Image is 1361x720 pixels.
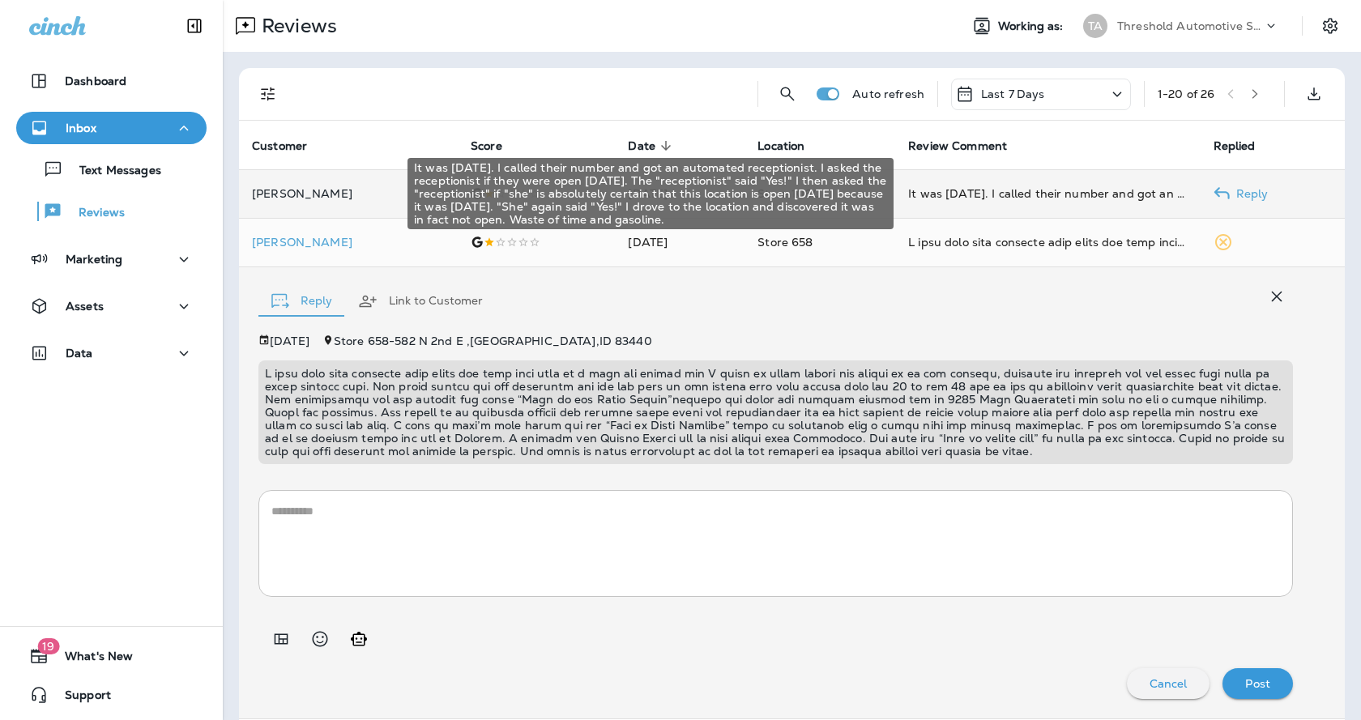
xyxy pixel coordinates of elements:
[252,139,307,153] span: Customer
[998,19,1067,33] span: Working as:
[757,139,804,153] span: Location
[66,121,96,134] p: Inbox
[471,139,502,153] span: Score
[757,235,813,249] span: Store 658
[343,623,375,655] button: Generate AI response
[252,187,445,200] p: [PERSON_NAME]
[771,78,804,110] button: Search Reviews
[1230,187,1269,200] p: Reply
[252,236,445,249] div: Click to view Customer Drawer
[66,253,122,266] p: Marketing
[16,290,207,322] button: Assets
[1117,19,1263,32] p: Threshold Automotive Service dba Grease Monkey
[304,623,336,655] button: Select an emoji
[1316,11,1345,40] button: Settings
[1222,668,1293,699] button: Post
[66,300,104,313] p: Assets
[16,112,207,144] button: Inbox
[62,206,125,221] p: Reviews
[66,347,93,360] p: Data
[265,367,1286,458] p: L ipsu dolo sita consecte adip elits doe temp inci utla et d magn ali enimad min V quisn ex ullam...
[908,185,1187,202] div: It was Labor Day. I called their number and got an automated receptionist. I asked the receptioni...
[16,679,207,711] button: Support
[628,138,676,153] span: Date
[1214,139,1256,153] span: Replied
[1150,677,1188,690] p: Cancel
[65,75,126,87] p: Dashboard
[1127,668,1210,699] button: Cancel
[252,78,284,110] button: Filters
[908,138,1028,153] span: Review Comment
[252,138,328,153] span: Customer
[16,65,207,97] button: Dashboard
[908,139,1007,153] span: Review Comment
[16,640,207,672] button: 19What's New
[852,87,924,100] p: Auto refresh
[1158,87,1214,100] div: 1 - 20 of 26
[16,194,207,228] button: Reviews
[981,87,1045,100] p: Last 7 Days
[471,138,523,153] span: Score
[16,337,207,369] button: Data
[49,688,111,708] span: Support
[1298,78,1330,110] button: Export as CSV
[265,623,297,655] button: Add in a premade template
[270,334,309,347] p: [DATE]
[407,158,894,229] div: It was [DATE]. I called their number and got an automated receptionist. I asked the receptionist ...
[49,650,133,669] span: What's New
[1083,14,1107,38] div: TA
[258,272,345,330] button: Reply
[908,234,1187,250] div: I have used this location many times and feel like they do a good job except now I found my cabin...
[63,164,161,179] p: Text Messages
[345,272,496,330] button: Link to Customer
[252,236,445,249] p: [PERSON_NAME]
[16,152,207,186] button: Text Messages
[334,334,652,348] span: Store 658 - 582 N 2nd E , [GEOGRAPHIC_DATA] , ID 83440
[757,138,826,153] span: Location
[172,10,217,42] button: Collapse Sidebar
[1214,138,1277,153] span: Replied
[615,218,744,266] td: [DATE]
[37,638,59,654] span: 19
[628,139,655,153] span: Date
[1245,677,1270,690] p: Post
[255,14,337,38] p: Reviews
[16,243,207,275] button: Marketing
